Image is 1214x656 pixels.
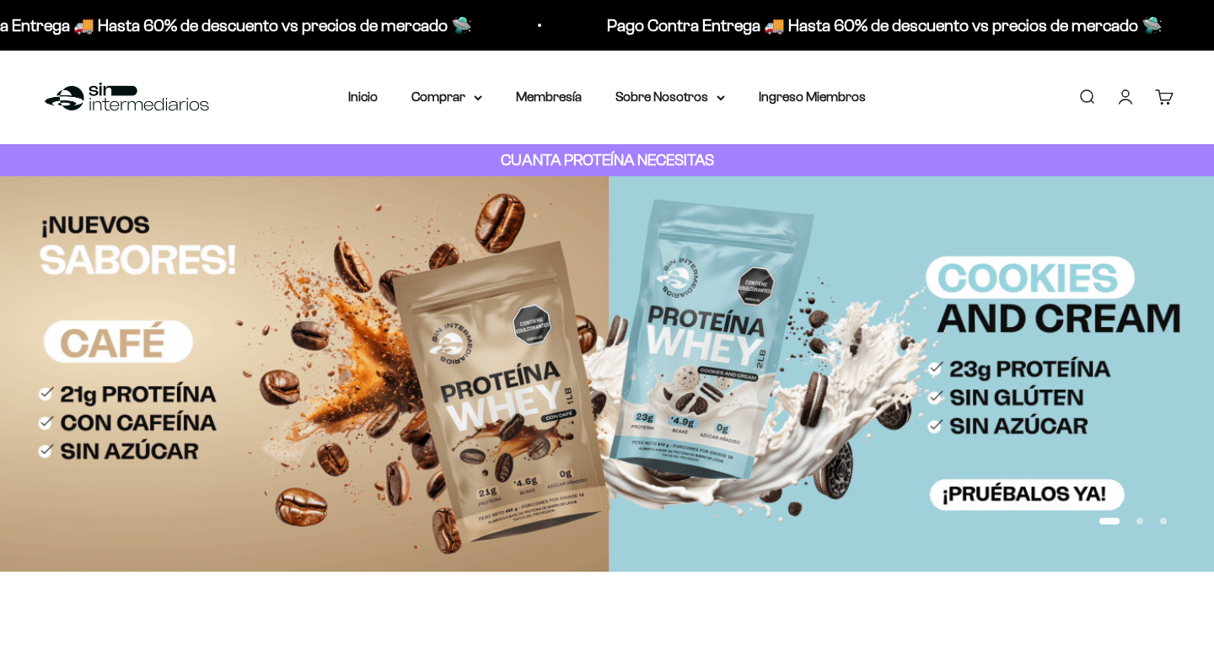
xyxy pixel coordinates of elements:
[759,89,866,104] a: Ingreso Miembros
[501,151,714,169] strong: CUANTA PROTEÍNA NECESITAS
[348,89,378,104] a: Inicio
[615,86,725,108] summary: Sobre Nosotros
[411,86,482,108] summary: Comprar
[607,12,1163,39] p: Pago Contra Entrega 🚚 Hasta 60% de descuento vs precios de mercado 🛸
[516,89,582,104] a: Membresía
